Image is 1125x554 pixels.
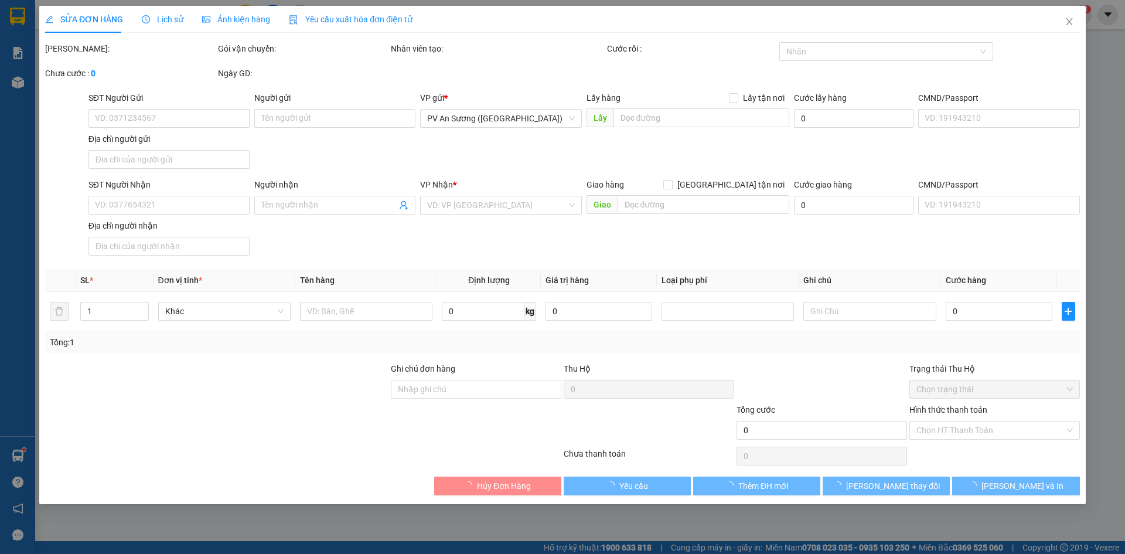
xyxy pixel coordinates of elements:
[434,477,561,495] button: Hủy Đơn Hàng
[606,481,619,490] span: loading
[1053,6,1086,39] button: Close
[794,196,913,215] input: Cước giao hàng
[254,178,415,191] div: Người nhận
[400,200,409,210] span: user-add
[391,380,561,399] input: Ghi chú đơn hàng
[421,180,454,189] span: VP Nhận
[421,91,582,104] div: VP gửi
[953,477,1080,495] button: [PERSON_NAME] và In
[607,42,778,55] div: Cước rồi :
[218,67,388,80] div: Ngày GD:
[618,195,789,214] input: Dọc đường
[693,477,820,495] button: Thêm ĐH mới
[142,15,150,23] span: clock-circle
[909,362,1080,375] div: Trạng thái Thu Hộ
[254,91,415,104] div: Người gửi
[737,405,775,414] span: Tổng cước
[946,276,986,285] span: Cước hàng
[81,276,90,285] span: SL
[564,364,591,373] span: Thu Hộ
[88,91,250,104] div: SĐT Người Gửi
[50,336,434,349] div: Tổng: 1
[45,15,53,23] span: edit
[468,276,510,285] span: Định lượng
[564,477,691,495] button: Yêu cầu
[562,447,735,468] div: Chưa thanh toán
[142,15,183,24] span: Lịch sử
[88,150,250,169] input: Địa chỉ của người gửi
[88,219,250,232] div: Địa chỉ người nhận
[524,302,536,321] span: kg
[218,42,388,55] div: Gói vận chuyển:
[794,109,913,128] input: Cước lấy hàng
[45,67,216,80] div: Chưa cước :
[391,364,455,373] label: Ghi chú đơn hàng
[300,276,335,285] span: Tên hàng
[1065,17,1074,26] span: close
[725,481,738,490] span: loading
[969,481,981,490] span: loading
[45,42,216,55] div: [PERSON_NAME]:
[587,108,613,127] span: Lấy
[158,276,202,285] span: Đơn vị tính
[428,110,575,127] span: PV An Sương (Hàng Hóa)
[289,15,298,25] img: icon
[202,15,270,24] span: Ảnh kiện hàng
[738,480,788,492] span: Thêm ĐH mới
[202,15,210,23] span: picture
[619,480,648,492] span: Yêu cầu
[918,91,1079,104] div: CMND/Passport
[88,132,250,145] div: Địa chỉ người gửi
[804,302,936,321] input: Ghi Chú
[464,481,477,490] span: loading
[613,108,789,127] input: Dọc đường
[799,269,941,292] th: Ghi chú
[738,91,789,104] span: Lấy tận nơi
[1062,302,1075,321] button: plus
[300,302,432,321] input: VD: Bàn, Ghế
[546,276,589,285] span: Giá trị hàng
[1062,307,1074,316] span: plus
[50,302,69,321] button: delete
[916,380,1073,398] span: Chọn trạng thái
[823,477,950,495] button: [PERSON_NAME] thay đổi
[477,480,531,492] span: Hủy Đơn Hàng
[165,303,284,320] span: Khác
[91,69,96,78] b: 0
[794,180,852,189] label: Cước giao hàng
[391,42,605,55] div: Nhân viên tạo:
[88,237,250,256] input: Địa chỉ của người nhận
[45,15,123,24] span: SỬA ĐƠN HÀNG
[981,480,1063,492] span: [PERSON_NAME] và In
[673,178,789,191] span: [GEOGRAPHIC_DATA] tận nơi
[657,269,799,292] th: Loại phụ phí
[587,195,618,214] span: Giao
[289,15,412,24] span: Yêu cầu xuất hóa đơn điện tử
[918,178,1079,191] div: CMND/Passport
[846,480,940,492] span: [PERSON_NAME] thay đổi
[794,93,847,103] label: Cước lấy hàng
[909,405,987,414] label: Hình thức thanh toán
[587,93,621,103] span: Lấy hàng
[88,178,250,191] div: SĐT Người Nhận
[833,481,846,490] span: loading
[587,180,624,189] span: Giao hàng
